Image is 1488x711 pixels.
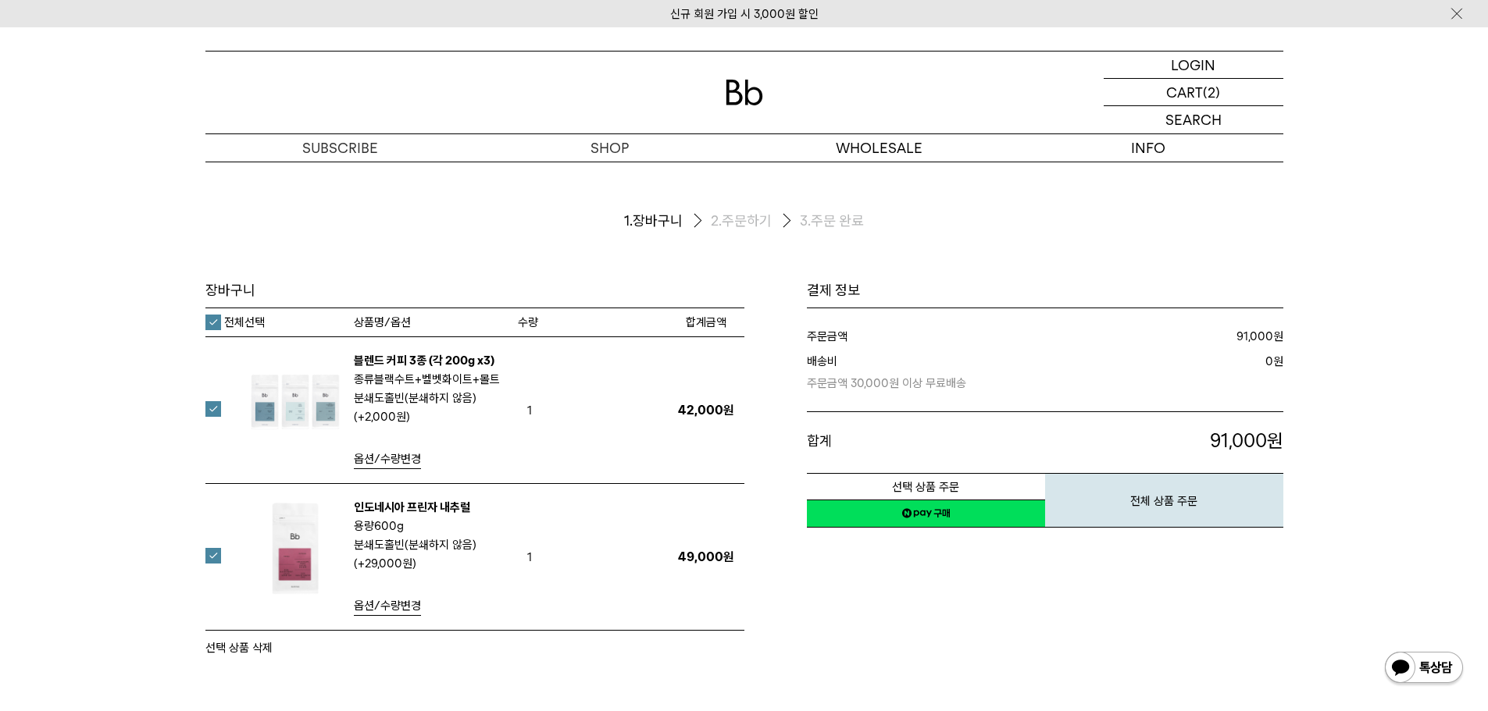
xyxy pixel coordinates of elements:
dd: 원 [1042,327,1283,346]
button: 선택 상품 주문 [807,473,1045,500]
a: 옵션/수량변경 [354,450,421,469]
dt: 주문금액 [807,327,1042,346]
li: 주문 완료 [800,212,864,230]
p: 종류 [354,370,510,389]
a: SUBSCRIBE [205,134,475,162]
strong: (+29,000원) [354,556,416,571]
p: 49,000원 [669,549,744,564]
span: 1. [624,212,633,230]
b: 600g [374,519,404,533]
h1: 결제 정보 [807,281,1283,300]
a: 옵션/수량변경 [354,596,421,616]
span: 옵션/수량변경 [354,599,421,613]
img: 카카오톡 채널 1:1 채팅 버튼 [1383,650,1465,688]
p: 분쇄도 [354,535,510,573]
p: 42,000원 [669,403,744,418]
p: CART [1166,79,1203,105]
button: 선택 상품 삭제 [205,638,273,657]
button: 전체 상품 주문 [1045,473,1283,528]
img: 로고 [726,80,763,105]
span: 1 [518,546,541,569]
a: 새창 [807,499,1045,528]
span: 2. [711,212,722,230]
th: 상품명/옵션 [354,308,518,336]
b: 블랙수트+벨벳화이트+몰트 [374,372,500,386]
a: SHOP [475,134,744,162]
p: (2) [1203,79,1220,105]
dt: 배송비 [807,352,1116,393]
p: 주문금액 30,000원 이상 무료배송 [807,371,1116,393]
p: 용량 [354,517,510,535]
dt: 합계 [807,428,1021,454]
strong: 0 [1265,354,1273,368]
p: 원 [1021,428,1283,454]
strong: (+2,000원) [354,410,410,424]
p: INFO [1014,134,1283,162]
a: LOGIN [1104,52,1283,79]
a: CART (2) [1104,79,1283,106]
a: 블렌드 커피 3종 (각 200g x3) [354,354,494,368]
img: 블렌드 커피 3종 (각 200g x3) [244,351,346,453]
a: 인도네시아 프린자 내추럴 [354,500,470,514]
b: 홀빈(분쇄하지 않음) [384,538,476,552]
li: 장바구니 [624,208,711,234]
span: 3. [800,212,811,230]
label: 전체선택 [205,315,265,330]
span: 옵션/수량변경 [354,452,421,466]
dd: 원 [1115,352,1283,393]
span: 91,000 [1210,429,1267,452]
p: 분쇄도 [354,389,510,426]
img: 인도네시아 프린자 내추럴 [244,498,346,599]
span: 1 [518,399,541,422]
th: 수량 [518,308,669,336]
h3: 장바구니 [205,281,744,300]
p: SEARCH [1165,106,1222,133]
b: 홀빈(분쇄하지 않음) [384,391,476,405]
th: 합계금액 [669,308,744,336]
p: WHOLESALE [744,134,1014,162]
strong: 91,000 [1236,329,1273,343]
a: 신규 회원 가입 시 3,000원 할인 [670,7,819,21]
li: 주문하기 [711,208,800,234]
p: LOGIN [1171,52,1215,78]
